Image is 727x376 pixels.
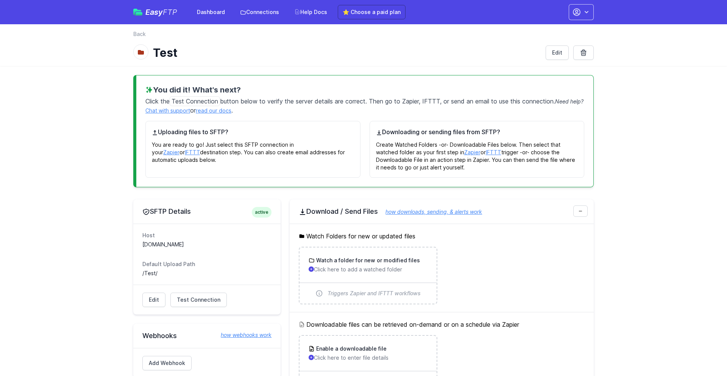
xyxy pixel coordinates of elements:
[378,208,482,215] a: how downloads, sending, & alerts work
[142,207,271,216] h2: SFTP Details
[145,95,584,115] p: Click the button below to verify the server details are correct. Then go to Zapier, IFTTT, or sen...
[142,241,271,248] dd: [DOMAIN_NAME]
[299,232,585,241] h5: Watch Folders for new or updated files
[328,290,421,297] span: Triggers Zapier and IFTTT workflows
[486,149,501,155] a: IFTTT
[376,136,578,171] p: Create Watched Folders -or- Downloadable Files below. Then select that watched folder as your fir...
[163,149,179,155] a: Zapier
[299,207,585,216] h2: Download / Send Files
[213,331,271,339] a: how webhooks work
[185,149,200,155] a: IFTTT
[376,127,578,136] h4: Downloading or sending files from SFTP?
[142,269,271,277] dd: /Test/
[163,8,177,17] span: FTP
[133,30,146,38] a: Back
[177,296,220,304] span: Test Connection
[142,331,271,340] h2: Webhooks
[145,8,177,16] span: Easy
[142,293,165,307] a: Edit
[309,266,427,273] p: Click here to add a watched folder
[145,107,190,114] a: Chat with support
[290,5,332,19] a: Help Docs
[546,45,569,60] a: Edit
[152,136,354,164] p: You are ready to go! Just select this SFTP connection in your or destination step. You can also c...
[152,127,354,136] h4: Uploading files to SFTP?
[192,5,229,19] a: Dashboard
[252,207,271,218] span: active
[133,8,177,16] a: EasyFTP
[300,248,436,304] a: Watch a folder for new or modified files Click here to add a watched folder Triggers Zapier and I...
[315,345,387,352] h3: Enable a downloadable file
[299,320,585,329] h5: Downloadable files can be retrieved on-demand or on a schedule via Zapier
[464,149,481,155] a: Zapier
[338,5,406,19] a: ⭐ Choose a paid plan
[555,98,583,105] span: Need help?
[315,257,420,264] h3: Watch a folder for new or modified files
[170,293,227,307] a: Test Connection
[142,356,192,370] a: Add Webhook
[170,96,220,106] span: Test Connection
[142,232,271,239] dt: Host
[153,46,540,60] h1: Test
[236,5,284,19] a: Connections
[309,354,427,362] p: Click here to enter file details
[142,260,271,268] dt: Default Upload Path
[133,9,142,16] img: easyftp_logo.png
[145,85,584,95] h3: You did it! What's next?
[196,107,231,114] a: read our docs
[133,30,594,42] nav: Breadcrumb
